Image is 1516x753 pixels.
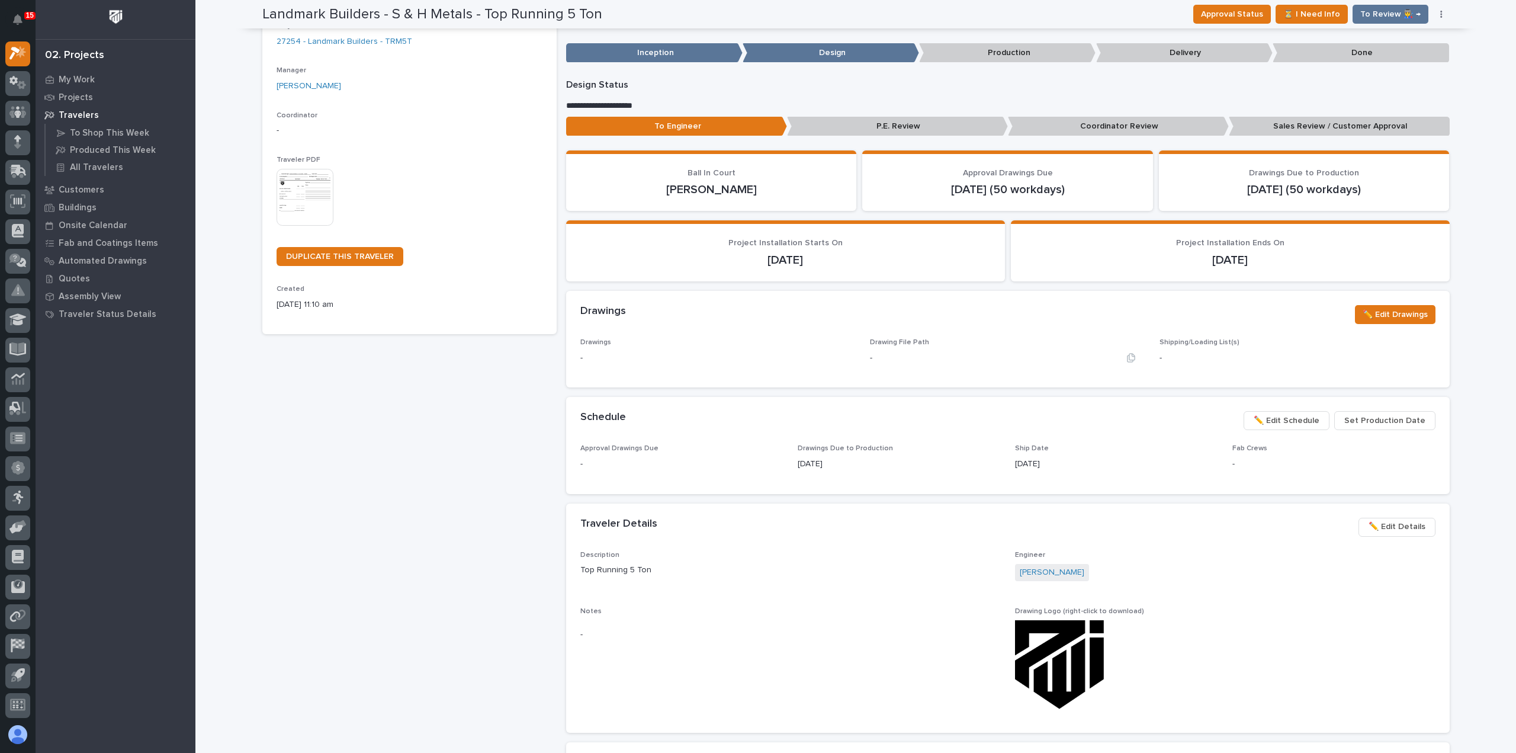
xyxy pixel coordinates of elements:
p: Projects [59,92,93,103]
h2: Drawings [580,305,626,318]
span: Project Installation Starts On [728,239,843,247]
h2: Schedule [580,411,626,424]
button: To Review 👨‍🏭 → [1353,5,1428,24]
a: Customers [36,181,195,198]
span: To Review 👨‍🏭 → [1360,7,1421,21]
span: Fab Crews [1232,445,1267,452]
p: [DATE] (50 workdays) [1173,182,1435,197]
span: Ship Date [1015,445,1049,452]
p: Quotes [59,274,90,284]
p: Traveler Status Details [59,309,156,320]
span: Engineer [1015,552,1045,559]
p: [DATE] (50 workdays) [876,182,1139,197]
span: ✏️ Edit Drawings [1363,307,1428,322]
p: Sales Review / Customer Approval [1229,117,1450,136]
a: Onsite Calendar [36,216,195,234]
h2: Traveler Details [580,518,657,531]
p: Top Running 5 Ton [580,564,1001,576]
span: Ball In Court [688,169,735,177]
a: Buildings [36,198,195,216]
span: Created [277,286,304,293]
span: Drawings Due to Production [1249,169,1359,177]
p: Delivery [1096,43,1273,63]
p: [PERSON_NAME] [580,182,843,197]
p: Travelers [59,110,99,121]
span: Approval Drawings Due [580,445,659,452]
span: DUPLICATE THIS TRAVELER [286,252,394,261]
button: Notifications [5,7,30,32]
p: Produced This Week [70,145,156,156]
p: - [580,629,1001,641]
p: Automated Drawings [59,256,147,267]
span: Approval Drawings Due [963,169,1053,177]
p: P.E. Review [787,117,1008,136]
div: 02. Projects [45,49,104,62]
a: Produced This Week [46,142,195,158]
span: ✏️ Edit Details [1369,520,1425,534]
span: Manager [277,67,306,74]
a: Travelers [36,106,195,124]
h2: Landmark Builders - S & H Metals - Top Running 5 Ton [262,6,602,23]
p: - [1232,458,1435,470]
span: Drawing Logo (right-click to download) [1015,608,1144,615]
span: Project Installation Ends On [1176,239,1284,247]
p: 15 [26,11,34,20]
p: [DATE] [1025,253,1435,267]
button: ✏️ Edit Details [1358,518,1435,537]
img: Workspace Logo [105,6,127,28]
span: ✏️ Edit Schedule [1254,414,1319,428]
span: Notes [580,608,602,615]
a: Fab and Coatings Items [36,234,195,252]
a: 27254 - Landmark Builders - TRM5T [277,36,412,48]
a: To Shop This Week [46,124,195,141]
p: Customers [59,185,104,196]
button: Approval Status [1193,5,1271,24]
button: ✏️ Edit Schedule [1244,411,1329,430]
p: Design Status [566,79,1450,91]
div: Notifications15 [15,14,30,33]
p: Done [1273,43,1449,63]
a: Assembly View [36,287,195,305]
span: Traveler PDF [277,156,320,164]
a: Projects [36,88,195,106]
p: [DATE] 11:10 am [277,299,542,311]
span: Coordinator [277,112,317,119]
p: - [580,352,856,364]
p: Production [919,43,1096,63]
span: Drawings [580,339,611,346]
button: ⏳ I Need Info [1276,5,1348,24]
a: Quotes [36,270,195,287]
p: To Engineer [566,117,787,136]
span: Set Production Date [1344,414,1425,428]
p: Buildings [59,203,97,213]
a: Automated Drawings [36,252,195,270]
a: Traveler Status Details [36,305,195,323]
button: Set Production Date [1334,411,1435,430]
a: DUPLICATE THIS TRAVELER [277,247,403,266]
p: All Travelers [70,162,123,173]
p: - [1160,352,1435,364]
p: Coordinator Review [1008,117,1229,136]
button: users-avatar [5,722,30,747]
span: Description [580,552,619,559]
p: - [277,124,542,137]
img: jtDObRzB02htmK5RPSaxmYq2RU-qhz-6-gMZglwrVhA [1015,620,1104,709]
p: [DATE] [798,458,1001,470]
p: To Shop This Week [70,128,149,139]
p: - [870,352,872,364]
p: Onsite Calendar [59,220,127,231]
span: Drawings Due to Production [798,445,893,452]
span: ⏳ I Need Info [1283,7,1340,21]
p: Assembly View [59,291,121,302]
p: [DATE] [1015,458,1218,470]
p: Fab and Coatings Items [59,238,158,249]
p: My Work [59,75,95,85]
a: My Work [36,71,195,88]
span: Shipping/Loading List(s) [1160,339,1239,346]
p: Inception [566,43,743,63]
p: - [580,458,783,470]
span: Approval Status [1201,7,1263,21]
a: [PERSON_NAME] [1020,566,1084,579]
p: Design [743,43,919,63]
a: [PERSON_NAME] [277,80,341,92]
